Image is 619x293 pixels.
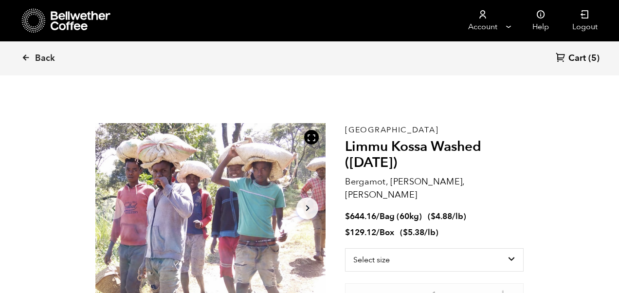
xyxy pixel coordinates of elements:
[431,211,452,222] bdi: 4.88
[345,139,524,171] h2: Limmu Kossa Washed ([DATE])
[403,227,408,238] span: $
[400,227,438,238] span: ( )
[345,211,350,222] span: $
[588,53,600,64] span: (5)
[424,227,436,238] span: /lb
[380,211,422,222] span: Bag (60kg)
[345,211,376,222] bdi: 644.16
[345,227,376,238] bdi: 129.12
[345,175,524,201] p: Bergamot, [PERSON_NAME], [PERSON_NAME]
[556,52,600,65] a: Cart (5)
[376,227,380,238] span: /
[380,227,394,238] span: Box
[428,211,466,222] span: ( )
[568,53,586,64] span: Cart
[452,211,463,222] span: /lb
[376,211,380,222] span: /
[35,53,55,64] span: Back
[403,227,424,238] bdi: 5.38
[345,227,350,238] span: $
[431,211,436,222] span: $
